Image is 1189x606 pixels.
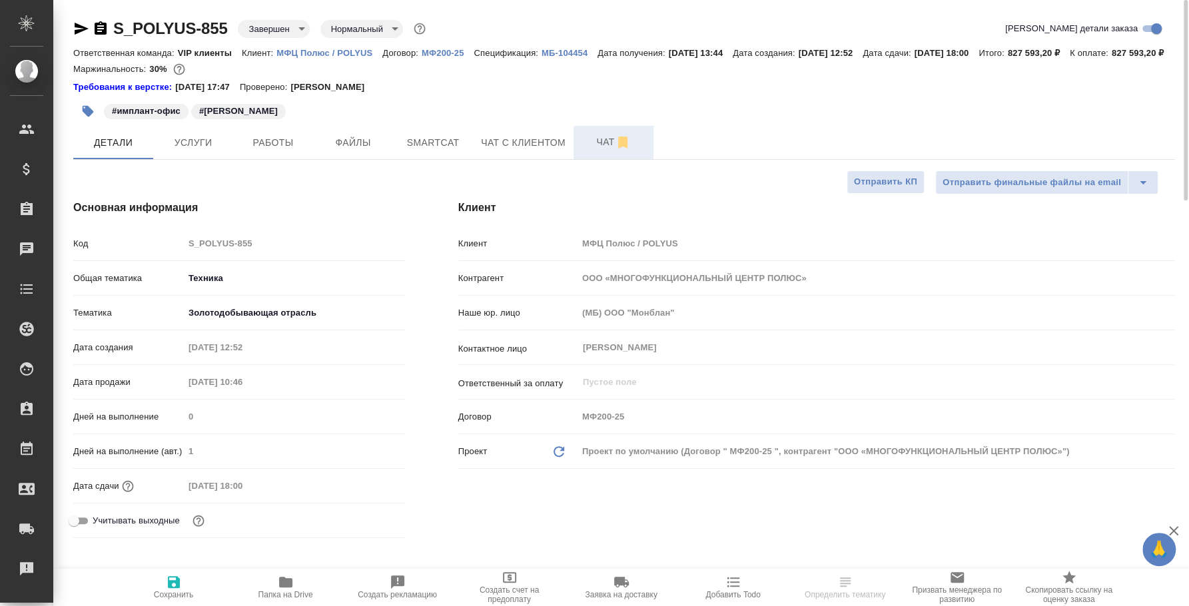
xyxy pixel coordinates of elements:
[854,174,917,190] span: Отправить КП
[458,272,578,285] p: Контрагент
[935,170,1128,194] button: Отправить финальные файлы на email
[542,47,597,58] a: МБ-104454
[238,20,309,38] div: Завершен
[184,372,300,392] input: Пустое поле
[454,569,566,606] button: Создать счет на предоплату
[422,47,474,58] a: МФ200-25
[458,342,578,356] p: Контактное лицо
[113,19,227,37] a: S_POLYUS-855
[578,440,1174,463] div: Проект по умолчанию (Договор " МФ200-25 ", контрагент "ООО «МНОГОФУНКЦИОНАЛЬНЫЙ ЦЕНТР ПОЛЮС»")
[615,135,631,151] svg: Отписаться
[184,442,405,461] input: Пустое поле
[73,97,103,126] button: Добавить тэг
[149,64,170,74] p: 30%
[1013,569,1125,606] button: Скопировать ссылку на оценку заказа
[847,170,925,194] button: Отправить КП
[73,306,184,320] p: Тематика
[789,569,901,606] button: Определить тематику
[73,48,178,58] p: Ответственная команда:
[705,590,760,599] span: Добавить Todo
[901,569,1013,606] button: Призвать менеджера по развитию
[1021,585,1117,604] span: Скопировать ссылку на оценку заказа
[668,48,733,58] p: [DATE] 13:44
[73,445,184,458] p: Дней на выполнение (авт.)
[382,48,422,58] p: Договор:
[677,569,789,606] button: Добавить Todo
[582,134,645,151] span: Чат
[73,200,405,216] h4: Основная информация
[578,268,1174,288] input: Пустое поле
[342,569,454,606] button: Создать рекламацию
[458,377,578,390] p: Ответственный за оплату
[979,48,1007,58] p: Итого:
[1070,48,1112,58] p: К оплате:
[258,590,313,599] span: Папка на Drive
[184,338,300,357] input: Пустое поле
[190,105,287,116] span: Анна Сафонова
[566,569,677,606] button: Заявка на доставку
[290,81,374,94] p: [PERSON_NAME]
[458,200,1174,216] h4: Клиент
[242,48,276,58] p: Клиент:
[240,81,291,94] p: Проверено:
[320,20,403,38] div: Завершен
[578,407,1174,426] input: Пустое поле
[241,135,305,151] span: Работы
[118,569,230,606] button: Сохранить
[73,81,175,94] a: Требования к верстке:
[171,61,188,78] button: 479740.00 RUB;
[244,23,293,35] button: Завершен
[358,590,437,599] span: Создать рекламацию
[103,105,190,116] span: имплант-офис
[458,445,488,458] p: Проект
[805,590,885,599] span: Определить тематику
[178,48,242,58] p: VIP клиенты
[73,21,89,37] button: Скопировать ссылку для ЯМессенджера
[81,135,145,151] span: Детали
[154,590,194,599] span: Сохранить
[458,306,578,320] p: Наше юр. лицо
[184,476,300,495] input: Пустое поле
[327,23,387,35] button: Нормальный
[458,237,578,250] p: Клиент
[93,514,180,527] span: Учитывать выходные
[401,135,465,151] span: Smartcat
[411,20,428,37] button: Доп статусы указывают на важность/срочность заказа
[863,48,914,58] p: Дата сдачи:
[935,170,1158,194] div: split button
[462,585,558,604] span: Создать счет на предоплату
[578,234,1174,253] input: Пустое поле
[909,585,1005,604] span: Призвать менеджера по развитию
[799,48,863,58] p: [DATE] 12:52
[276,48,382,58] p: МФЦ Полюс / POLYUS
[474,48,541,58] p: Спецификация:
[73,64,149,74] p: Маржинальность:
[276,47,382,58] a: МФЦ Полюс / POLYUS
[184,267,405,290] div: Техника
[915,48,979,58] p: [DATE] 18:00
[184,407,405,426] input: Пустое поле
[73,376,184,389] p: Дата продажи
[184,234,405,253] input: Пустое поле
[542,48,597,58] p: МБ-104454
[184,302,405,324] div: Золотодобывающая отрасль
[1142,533,1176,566] button: 🙏
[422,48,474,58] p: МФ200-25
[73,479,119,493] p: Дата сдачи
[943,175,1121,190] span: Отправить финальные файлы на email
[230,569,342,606] button: Папка на Drive
[1148,535,1170,563] span: 🙏
[578,303,1174,322] input: Пустое поле
[321,135,385,151] span: Файлы
[73,272,184,285] p: Общая тематика
[112,105,181,118] p: #имплант-офис
[1008,48,1070,58] p: 827 593,20 ₽
[93,21,109,37] button: Скопировать ссылку
[1112,48,1174,58] p: 827 593,20 ₽
[175,81,240,94] p: [DATE] 17:47
[585,590,657,599] span: Заявка на доставку
[190,512,207,529] button: Выбери, если сб и вс нужно считать рабочими днями для выполнения заказа.
[73,410,184,424] p: Дней на выполнение
[481,135,566,151] span: Чат с клиентом
[582,374,1143,390] input: Пустое поле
